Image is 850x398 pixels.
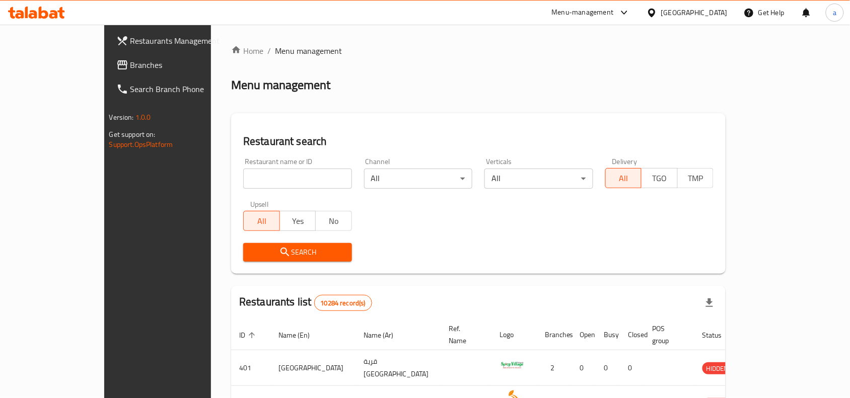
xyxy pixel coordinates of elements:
a: Branches [108,53,246,77]
a: Search Branch Phone [108,77,246,101]
button: TMP [677,168,714,188]
button: TGO [641,168,678,188]
td: 0 [596,350,620,386]
div: HIDDEN [702,362,733,374]
span: All [610,171,638,186]
h2: Restaurants list [239,294,372,311]
span: HIDDEN [702,363,733,374]
input: Search for restaurant name or ID.. [243,169,352,189]
span: All [248,214,276,228]
span: Ref. Name [449,323,479,347]
span: Version: [109,111,134,124]
span: Name (En) [278,329,323,341]
td: [GEOGRAPHIC_DATA] [270,350,356,386]
span: Menu management [275,45,342,57]
td: قرية [GEOGRAPHIC_DATA] [356,350,441,386]
span: Status [702,329,735,341]
a: Home [231,45,263,57]
span: TGO [646,171,674,186]
button: Search [243,243,352,262]
span: Name (Ar) [364,329,406,341]
span: a [833,7,836,18]
a: Restaurants Management [108,29,246,53]
span: Get support on: [109,128,156,141]
th: Open [572,320,596,350]
label: Upsell [250,201,269,208]
div: Menu-management [552,7,614,19]
button: Yes [279,211,316,231]
span: 10284 record(s) [315,298,372,308]
img: Spicy Village [500,353,525,378]
div: All [484,169,593,189]
label: Delivery [612,158,637,165]
span: ID [239,329,258,341]
span: Branches [130,59,238,71]
div: [GEOGRAPHIC_DATA] [661,7,728,18]
th: Busy [596,320,620,350]
button: No [315,211,352,231]
span: Search Branch Phone [130,83,238,95]
button: All [243,211,280,231]
a: Support.OpsPlatform [109,138,173,151]
div: All [364,169,473,189]
li: / [267,45,271,57]
span: Search [251,246,344,259]
button: All [605,168,642,188]
h2: Menu management [231,77,330,93]
span: POS group [653,323,682,347]
div: Total records count [314,295,372,311]
span: Yes [284,214,312,228]
h2: Restaurant search [243,134,714,149]
td: 2 [537,350,572,386]
span: No [320,214,348,228]
td: 401 [231,350,270,386]
th: Closed [620,320,645,350]
td: 0 [572,350,596,386]
th: Branches [537,320,572,350]
div: Export file [697,291,722,315]
th: Logo [491,320,537,350]
span: 1.0.0 [135,111,151,124]
span: TMP [682,171,710,186]
nav: breadcrumb [231,45,726,57]
span: Restaurants Management [130,35,238,47]
td: 0 [620,350,645,386]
